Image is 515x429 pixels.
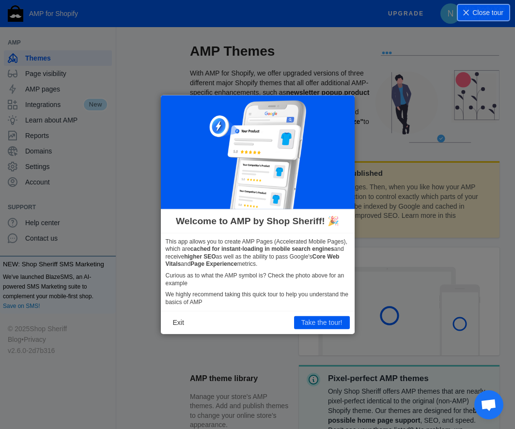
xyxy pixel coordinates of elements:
span: Welcome to AMP by Shop Sheriff! 🎉 [176,214,339,228]
b: Page Experience [190,260,237,267]
p: We highly recommend taking this quick tour to help you understand the basics of AMP [166,291,350,306]
span: Close tour [472,8,503,17]
img: phone-google_300x337.png [209,100,306,209]
div: Open chat [474,390,503,419]
b: higher SEO [184,253,216,260]
p: This app allows you to create AMP Pages (Accelerated Mobile Pages), which are and receive as well... [166,238,350,268]
p: Curious as to what the AMP symbol is? Check the photo above for an example [166,272,350,287]
button: Exit [166,316,191,329]
b: cached for instant-loading in mobile search engines [190,245,334,252]
button: Take the tour! [294,316,350,329]
b: Core Web Vitals [166,253,340,268]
